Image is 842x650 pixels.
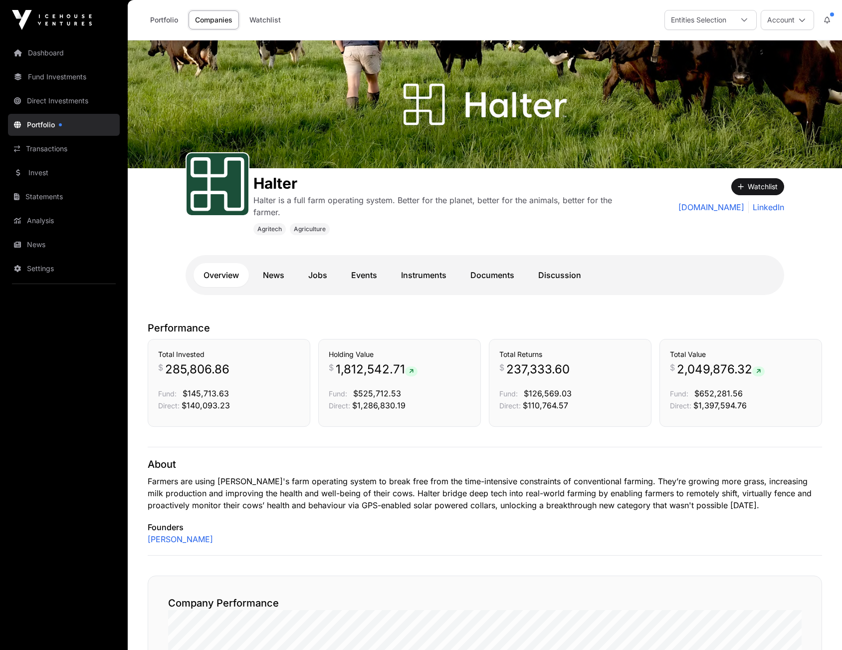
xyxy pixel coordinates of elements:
[191,157,244,211] img: Halter-Favicon.svg
[499,361,504,373] span: $
[128,40,842,168] img: Halter
[243,10,287,29] a: Watchlist
[792,602,842,650] iframe: Chat Widget
[528,263,591,287] a: Discussion
[165,361,229,377] span: 285,806.86
[144,10,185,29] a: Portfolio
[158,401,180,410] span: Direct:
[8,210,120,232] a: Analysis
[148,457,822,471] p: About
[677,361,765,377] span: 2,049,876.32
[353,388,401,398] span: $525,712.53
[329,401,350,410] span: Direct:
[665,10,732,29] div: Entities Selection
[8,234,120,256] a: News
[523,400,568,410] span: $110,764.57
[148,321,822,335] p: Performance
[391,263,456,287] a: Instruments
[194,263,249,287] a: Overview
[329,349,470,359] h3: Holding Value
[8,42,120,64] a: Dashboard
[294,225,326,233] span: Agriculture
[253,194,634,218] p: Halter is a full farm operating system. Better for the planet, better for the animals, better for...
[499,401,521,410] span: Direct:
[329,389,347,398] span: Fund:
[731,178,784,195] button: Watchlist
[499,389,518,398] span: Fund:
[158,389,177,398] span: Fund:
[678,201,744,213] a: [DOMAIN_NAME]
[298,263,337,287] a: Jobs
[336,361,418,377] span: 1,812,542.71
[694,388,743,398] span: $652,281.56
[460,263,524,287] a: Documents
[8,162,120,184] a: Invest
[148,533,213,545] a: [PERSON_NAME]
[8,186,120,208] a: Statements
[670,389,688,398] span: Fund:
[158,349,300,359] h3: Total Invested
[341,263,387,287] a: Events
[329,361,334,373] span: $
[506,361,570,377] span: 237,333.60
[748,201,784,213] a: LinkedIn
[8,114,120,136] a: Portfolio
[499,349,641,359] h3: Total Returns
[8,138,120,160] a: Transactions
[8,258,120,280] a: Settings
[148,521,822,533] p: Founders
[761,10,814,30] button: Account
[8,90,120,112] a: Direct Investments
[670,349,812,359] h3: Total Value
[8,66,120,88] a: Fund Investments
[693,400,747,410] span: $1,397,594.76
[183,388,229,398] span: $145,713.63
[352,400,406,410] span: $1,286,830.19
[148,475,822,511] p: Farmers are using [PERSON_NAME]'s farm operating system to break free from the time-intensive con...
[524,388,572,398] span: $126,569.03
[168,596,802,610] h2: Company Performance
[158,361,163,373] span: $
[670,401,691,410] span: Direct:
[253,174,634,192] h1: Halter
[182,400,230,410] span: $140,093.23
[189,10,239,29] a: Companies
[12,10,92,30] img: Icehouse Ventures Logo
[257,225,282,233] span: Agritech
[253,263,294,287] a: News
[670,361,675,373] span: $
[194,263,776,287] nav: Tabs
